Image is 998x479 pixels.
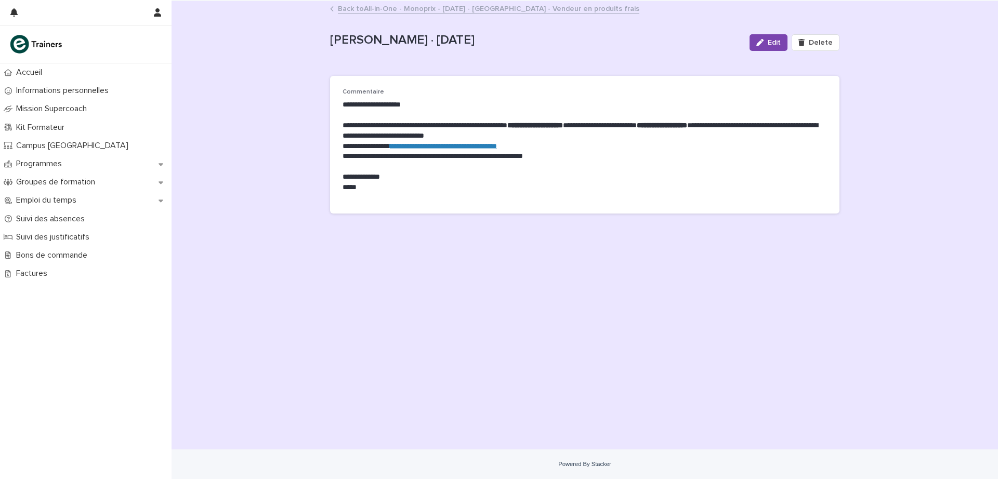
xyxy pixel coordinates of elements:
p: Programmes [12,159,70,169]
span: Commentaire [343,89,384,95]
p: [PERSON_NAME] · [DATE] [330,33,741,48]
img: K0CqGN7SDeD6s4JG8KQk [8,34,65,55]
p: Mission Supercoach [12,104,95,114]
p: Campus [GEOGRAPHIC_DATA] [12,141,137,151]
a: Powered By Stacker [558,461,611,467]
button: Edit [750,34,787,51]
a: Back toAll-in-One - Monoprix - [DATE] - [GEOGRAPHIC_DATA] - Vendeur en produits frais [338,2,639,14]
p: Emploi du temps [12,195,85,205]
p: Suivi des justificatifs [12,232,98,242]
span: Edit [768,39,781,46]
button: Delete [792,34,839,51]
p: Groupes de formation [12,177,103,187]
p: Kit Formateur [12,123,73,132]
p: Bons de commande [12,250,96,260]
p: Informations personnelles [12,86,117,96]
p: Factures [12,269,56,278]
p: Suivi des absences [12,214,93,224]
span: Delete [809,39,833,46]
p: Accueil [12,68,50,77]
